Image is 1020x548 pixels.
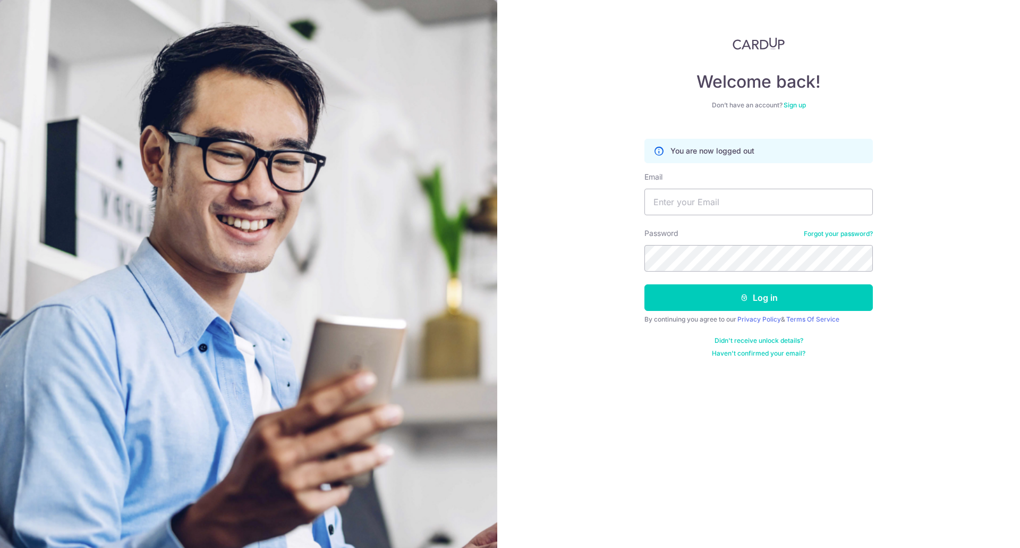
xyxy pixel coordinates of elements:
label: Email [644,172,662,182]
a: Didn't receive unlock details? [715,336,803,345]
input: Enter your Email [644,189,873,215]
a: Terms Of Service [786,315,839,323]
a: Forgot your password? [804,230,873,238]
img: CardUp Logo [733,37,785,50]
a: Haven't confirmed your email? [712,349,805,358]
a: Privacy Policy [737,315,781,323]
h4: Welcome back! [644,71,873,92]
div: By continuing you agree to our & [644,315,873,324]
p: You are now logged out [670,146,754,156]
a: Sign up [784,101,806,109]
label: Password [644,228,678,239]
button: Log in [644,284,873,311]
div: Don’t have an account? [644,101,873,109]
